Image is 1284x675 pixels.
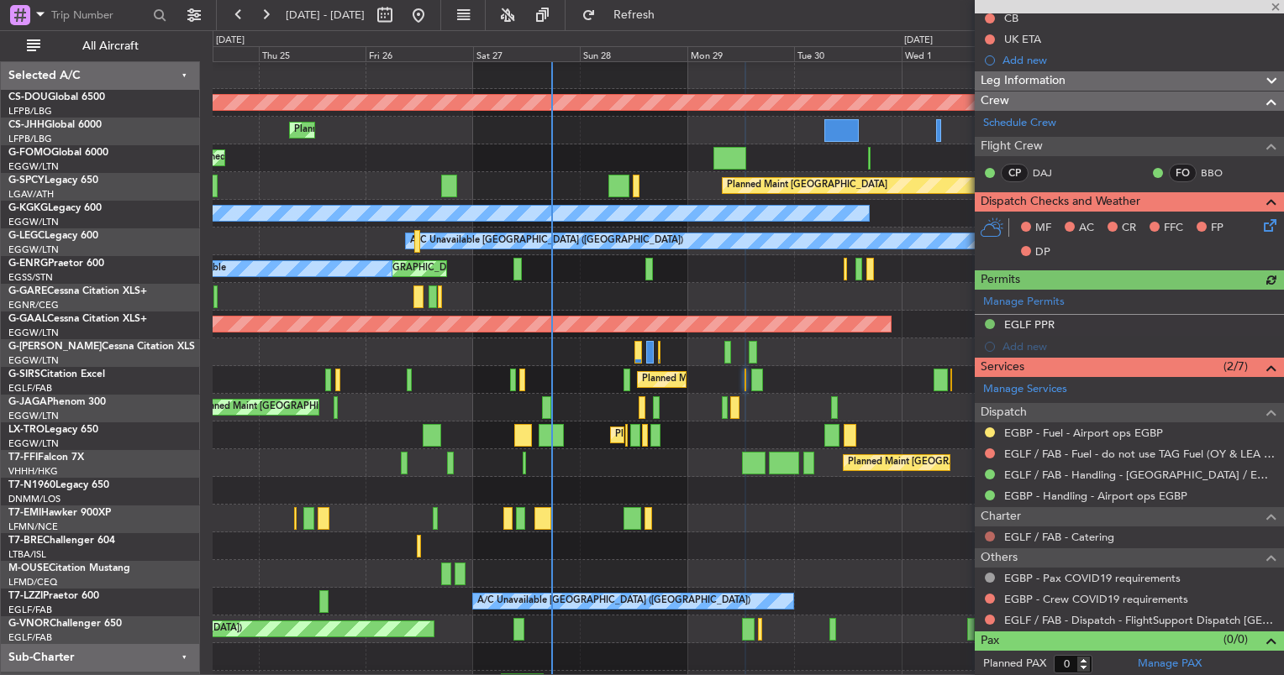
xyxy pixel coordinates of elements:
[1004,11,1018,25] div: CB
[981,92,1009,111] span: Crew
[8,286,147,296] a: G-GARECessna Citation XLS+
[8,105,52,118] a: LFPB/LBG
[8,508,111,518] a: T7-EMIHawker 900XP
[8,92,48,102] span: CS-DOU
[8,160,59,173] a: EGGW/LTN
[981,137,1043,156] span: Flight Crew
[848,450,1113,475] div: Planned Maint [GEOGRAPHIC_DATA] ([GEOGRAPHIC_DATA])
[8,631,52,644] a: EGLF/FAB
[8,591,99,601] a: T7-LZZIPraetor 600
[8,465,58,478] a: VHHH/HKG
[1169,164,1197,182] div: FO
[8,480,55,490] span: T7-N1960
[580,46,687,61] div: Sun 28
[8,425,45,435] span: LX-TRO
[1004,447,1276,461] a: EGLF / FAB - Fuel - do not use TAG Fuel (OY & LEA only) EGLF / FAB
[8,437,59,450] a: EGGW/LTN
[1211,220,1223,237] span: FP
[8,342,102,352] span: G-[PERSON_NAME]
[8,243,59,256] a: EGGW/LTN
[8,563,130,573] a: M-OUSECitation Mustang
[8,231,45,241] span: G-LEGC
[1004,592,1188,606] a: EGBP - Crew COVID19 requirements
[8,480,109,490] a: T7-N1960Legacy 650
[8,203,48,213] span: G-KGKG
[8,536,43,546] span: T7-BRE
[1004,613,1276,627] a: EGLF / FAB - Dispatch - FlightSupport Dispatch [GEOGRAPHIC_DATA]
[1122,220,1136,237] span: CR
[294,118,559,143] div: Planned Maint [GEOGRAPHIC_DATA] ([GEOGRAPHIC_DATA])
[8,327,59,339] a: EGGW/LTN
[8,619,122,629] a: G-VNORChallenger 650
[8,148,51,158] span: G-FOMO
[1004,530,1114,544] a: EGLF / FAB - Catering
[1004,571,1181,585] a: EGBP - Pax COVID19 requirements
[642,367,907,392] div: Planned Maint [GEOGRAPHIC_DATA] ([GEOGRAPHIC_DATA])
[8,397,106,407] a: G-JAGAPhenom 300
[8,314,47,324] span: G-GAAL
[8,453,84,463] a: T7-FFIFalcon 7X
[599,9,670,21] span: Refresh
[477,589,750,614] div: A/C Unavailable [GEOGRAPHIC_DATA] ([GEOGRAPHIC_DATA])
[8,120,45,130] span: CS-JHH
[366,46,472,61] div: Fri 26
[687,46,794,61] div: Mon 29
[410,228,683,254] div: A/C Unavailable [GEOGRAPHIC_DATA] ([GEOGRAPHIC_DATA])
[1138,656,1202,672] a: Manage PAX
[8,231,98,241] a: G-LEGCLegacy 600
[8,175,98,186] a: G-SPCYLegacy 650
[1035,244,1050,261] span: DP
[8,259,104,269] a: G-ENRGPraetor 600
[8,604,52,616] a: EGLF/FAB
[8,299,59,311] a: EGNR/CEG
[1164,220,1183,237] span: FFC
[8,521,58,533] a: LFMN/NCE
[981,358,1024,377] span: Services
[574,2,675,29] button: Refresh
[8,563,49,573] span: M-OUSE
[8,410,59,422] a: EGGW/LTN
[1004,32,1041,46] div: UK ETA
[8,188,54,201] a: LGAV/ATH
[8,120,102,130] a: CS-JHHGlobal 6000
[8,536,115,546] a: T7-BREChallenger 604
[473,46,580,61] div: Sat 27
[44,40,177,52] span: All Aircraft
[259,46,366,61] div: Thu 25
[216,34,245,48] div: [DATE]
[8,576,57,589] a: LFMD/CEQ
[1001,164,1029,182] div: CP
[727,173,887,198] div: Planned Maint [GEOGRAPHIC_DATA]
[981,403,1027,422] span: Dispatch
[8,342,195,352] a: G-[PERSON_NAME]Cessna Citation XLS
[8,271,53,284] a: EGSS/STN
[981,507,1021,526] span: Charter
[8,216,59,228] a: EGGW/LTN
[1201,165,1239,181] a: BBO
[18,33,182,60] button: All Aircraft
[8,133,52,145] a: LFPB/LBG
[8,354,59,367] a: EGGW/LTN
[983,381,1067,398] a: Manage Services
[904,34,933,48] div: [DATE]
[8,369,105,379] a: G-SIRSCitation Excel
[8,369,40,379] span: G-SIRS
[51,3,148,28] input: Trip Number
[615,422,880,447] div: Planned Maint [GEOGRAPHIC_DATA] ([GEOGRAPHIC_DATA])
[981,631,999,651] span: Pax
[1033,165,1071,181] a: DAJ
[8,92,105,102] a: CS-DOUGlobal 6500
[8,591,43,601] span: T7-LZZI
[8,175,45,186] span: G-SPCY
[1035,220,1051,237] span: MF
[8,286,47,296] span: G-GARE
[8,619,50,629] span: G-VNOR
[1004,426,1163,440] a: EGBP - Fuel - Airport ops EGBP
[1223,358,1248,375] span: (2/7)
[1223,631,1248,648] span: (0/0)
[8,203,102,213] a: G-KGKGLegacy 600
[1079,220,1094,237] span: AC
[983,115,1056,132] a: Schedule Crew
[8,493,61,505] a: DNMM/LOS
[981,71,1066,91] span: Leg Information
